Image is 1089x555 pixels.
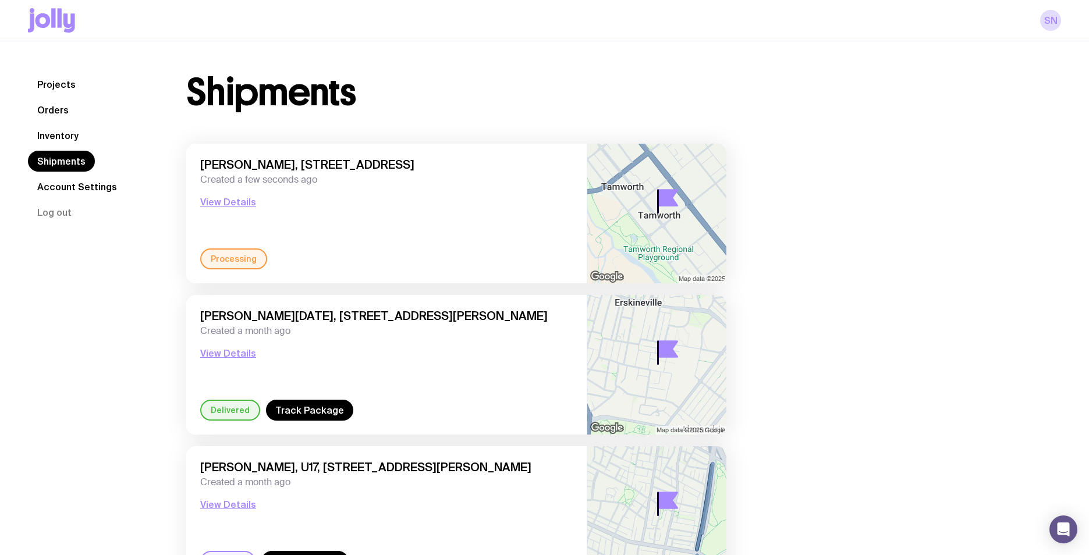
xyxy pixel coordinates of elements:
[200,309,573,323] span: [PERSON_NAME][DATE], [STREET_ADDRESS][PERSON_NAME]
[587,144,726,283] img: staticmap
[28,99,78,120] a: Orders
[200,174,573,186] span: Created a few seconds ago
[28,202,81,223] button: Log out
[200,325,573,337] span: Created a month ago
[28,74,85,95] a: Projects
[1049,515,1077,543] div: Open Intercom Messenger
[200,460,573,474] span: [PERSON_NAME], U17, [STREET_ADDRESS][PERSON_NAME]
[28,151,95,172] a: Shipments
[587,295,726,435] img: staticmap
[1040,10,1061,31] a: SN
[200,400,260,421] div: Delivered
[200,248,267,269] div: Processing
[200,476,573,488] span: Created a month ago
[266,400,353,421] a: Track Package
[200,497,256,511] button: View Details
[200,346,256,360] button: View Details
[200,158,573,172] span: [PERSON_NAME], [STREET_ADDRESS]
[186,74,356,111] h1: Shipments
[28,125,88,146] a: Inventory
[28,176,126,197] a: Account Settings
[200,195,256,209] button: View Details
